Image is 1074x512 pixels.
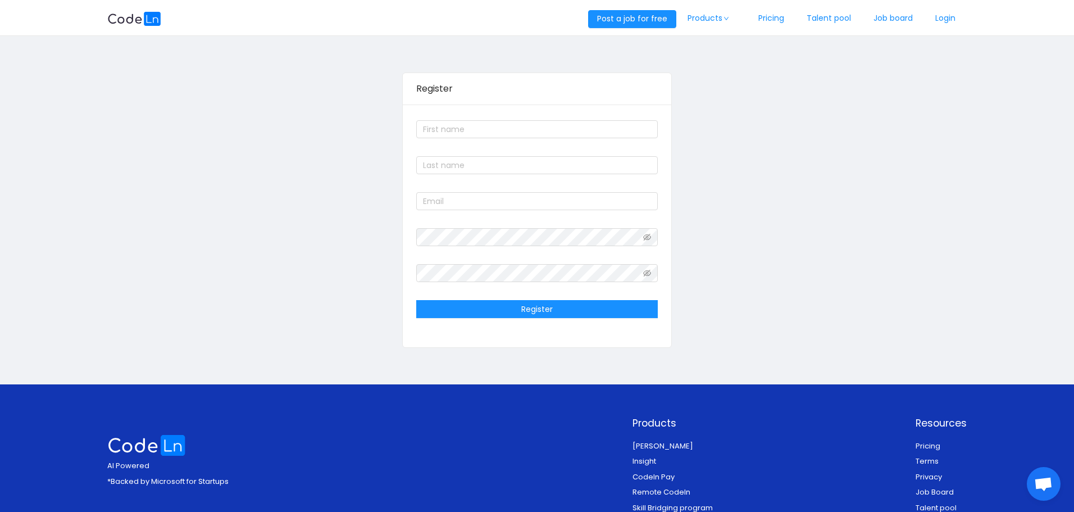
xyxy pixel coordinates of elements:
a: Codeln Pay [632,472,675,482]
input: First name [416,120,657,138]
input: Email [416,192,657,210]
i: icon: down [723,16,730,21]
a: Remote Codeln [632,487,690,497]
a: Privacy [916,472,942,482]
span: AI Powered [107,460,149,471]
a: Job Board [916,487,954,497]
button: Post a job for free [588,10,676,28]
p: Resources [916,416,967,431]
p: *Backed by Microsoft for Startups [107,476,229,487]
a: Ouvrir le chat [1027,467,1061,501]
p: Products [632,416,713,431]
a: Post a job for free [588,13,676,24]
a: Insight [632,456,656,466]
a: Pricing [916,441,940,451]
img: logo [107,435,186,456]
i: icon: eye-invisible [643,233,651,241]
a: [PERSON_NAME] [632,441,693,451]
img: logobg.f302741d.svg [107,12,161,26]
button: Register [416,300,657,318]
input: Last name [416,156,657,174]
i: icon: eye-invisible [643,269,651,277]
div: Register [416,73,657,105]
a: Terms [916,456,939,466]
